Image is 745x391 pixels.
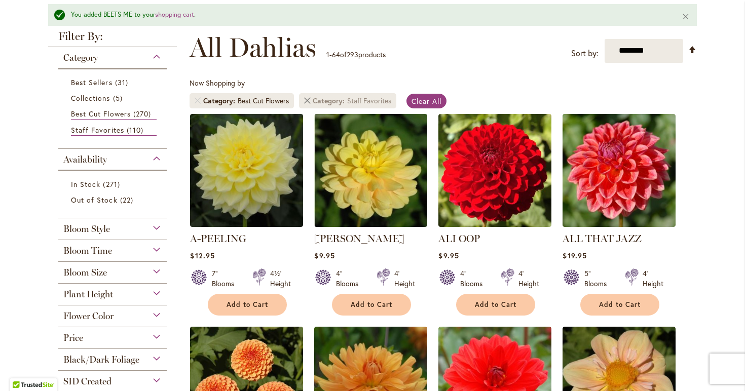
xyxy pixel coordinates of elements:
span: Category [63,52,98,63]
span: Bloom Time [63,245,112,256]
img: A-Peeling [190,114,303,227]
p: - of products [326,47,386,63]
span: Price [63,332,83,343]
div: Staff Favorites [347,96,391,106]
button: Add to Cart [456,294,535,316]
span: Best Sellers [71,77,113,87]
img: AHOY MATEY [314,114,427,227]
span: Bloom Size [63,267,107,278]
a: Remove Category Staff Favorites [304,98,310,104]
span: Category [313,96,347,106]
a: shopping cart [155,10,194,19]
span: Black/Dark Foliage [63,354,139,365]
a: A-PEELING [190,232,246,245]
span: In Stock [71,179,100,189]
a: In Stock 271 [71,179,157,189]
span: Best Cut Flowers [71,109,131,119]
span: 5 [113,93,125,103]
span: Add to Cart [227,300,268,309]
span: Plant Height [63,289,113,300]
span: 293 [347,50,358,59]
span: $19.95 [563,251,586,260]
a: ALI OOP [438,219,551,229]
span: Flower Color [63,310,114,322]
span: $9.95 [438,251,459,260]
button: Add to Cart [208,294,287,316]
div: 4' Height [643,268,663,289]
span: Availability [63,154,107,165]
a: Staff Favorites [71,125,157,136]
span: $12.95 [190,251,214,260]
div: Best Cut Flowers [238,96,289,106]
button: Add to Cart [580,294,659,316]
span: All Dahlias [190,32,316,63]
div: 4" Blooms [336,268,364,289]
span: 270 [133,108,154,119]
span: Now Shopping by [190,78,245,88]
span: $9.95 [314,251,334,260]
span: Out of Stock [71,195,118,205]
div: 4½' Height [270,268,291,289]
div: 5" Blooms [584,268,613,289]
button: Add to Cart [332,294,411,316]
span: Category [203,96,238,106]
img: ALI OOP [438,114,551,227]
a: ALL THAT JAZZ [563,232,642,245]
span: 271 [103,179,122,189]
div: 4" Blooms [460,268,489,289]
a: Out of Stock 22 [71,194,157,205]
a: Remove Category Best Cut Flowers [195,98,201,104]
span: Add to Cart [599,300,641,309]
span: Bloom Style [63,223,110,234]
a: [PERSON_NAME] [314,232,404,245]
span: 31 [115,77,131,88]
span: Clear All [412,96,441,106]
a: ALL THAT JAZZ [563,219,676,229]
a: A-Peeling [190,219,303,229]
span: Add to Cart [351,300,392,309]
a: Clear All [406,94,446,108]
label: Sort by: [571,44,599,63]
div: You added BEETS ME to your . [71,10,666,20]
img: ALL THAT JAZZ [563,114,676,227]
span: 1 [326,50,329,59]
a: Best Sellers [71,77,157,88]
div: 4' Height [394,268,415,289]
span: SID Created [63,376,111,387]
span: Collections [71,93,110,103]
a: Best Cut Flowers [71,108,157,120]
a: ALI OOP [438,232,480,245]
span: Staff Favorites [71,125,124,135]
span: Add to Cart [475,300,516,309]
div: 7" Blooms [212,268,240,289]
iframe: Launch Accessibility Center [8,355,36,383]
span: 110 [127,125,146,135]
div: 4' Height [518,268,539,289]
a: AHOY MATEY [314,219,427,229]
span: 22 [120,194,136,205]
span: 64 [332,50,340,59]
strong: Filter By: [48,31,177,47]
a: Collections [71,93,157,103]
